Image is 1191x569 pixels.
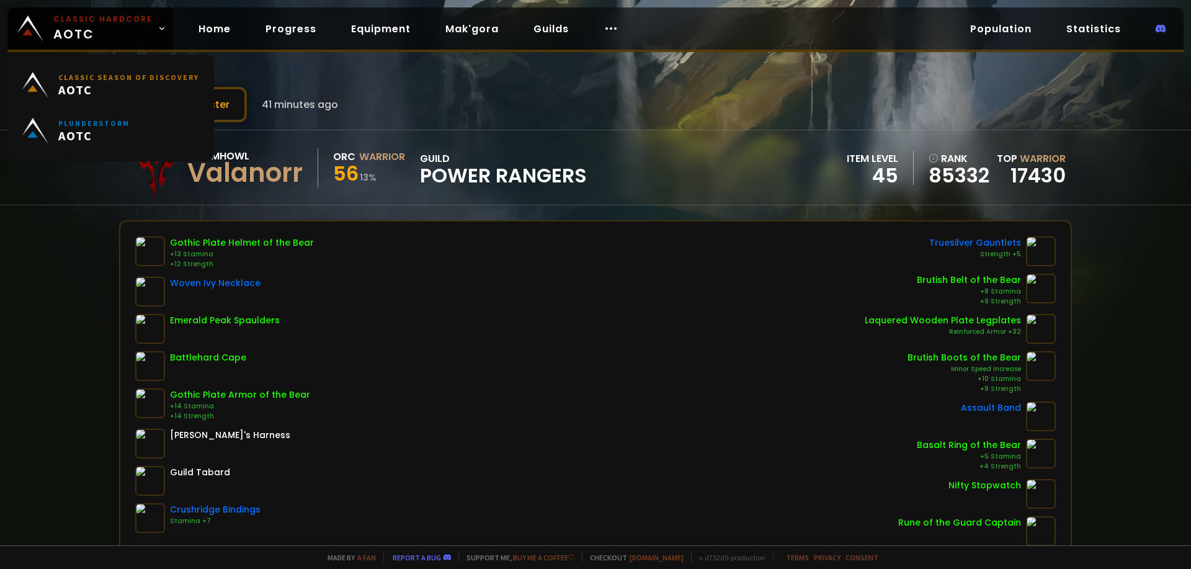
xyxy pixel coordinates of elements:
[1010,161,1066,189] a: 17430
[908,374,1021,384] div: +10 Stamina
[1026,274,1056,303] img: item-14906
[256,16,326,42] a: Progress
[170,516,261,526] div: Stamina +7
[929,166,989,185] a: 85332
[189,16,241,42] a: Home
[135,351,165,381] img: item-11858
[333,149,355,164] div: Orc
[845,553,878,562] a: Consent
[170,429,290,442] div: [PERSON_NAME]'s Harness
[135,277,165,307] img: item-19159
[1026,236,1056,266] img: item-7938
[961,401,1021,414] div: Assault Band
[1056,16,1131,42] a: Statistics
[170,249,314,259] div: +13 Stamina
[187,148,303,164] div: Doomhowl
[929,249,1021,259] div: Strength +5
[814,553,841,562] a: Privacy
[360,171,377,184] small: 13 %
[187,164,303,182] div: Valanorr
[135,314,165,344] img: item-19037
[917,287,1021,297] div: +8 Stamina
[393,553,441,562] a: Report a bug
[170,411,310,421] div: +14 Strength
[524,16,579,42] a: Guilds
[908,384,1021,394] div: +9 Strength
[170,259,314,269] div: +12 Strength
[58,128,130,143] span: AOTC
[786,553,809,562] a: Terms
[582,553,684,562] span: Checkout
[1026,401,1056,431] img: item-13095
[170,236,314,249] div: Gothic Plate Helmet of the Bear
[15,62,207,108] a: Classic Season of DiscoveryAOTC
[320,553,376,562] span: Made by
[917,452,1021,462] div: +5 Stamina
[135,236,165,266] img: item-10090
[1026,516,1056,546] img: item-19120
[15,108,207,154] a: PlunderstormAOTC
[135,429,165,459] img: item-6125
[917,274,1021,287] div: Brutish Belt of the Bear
[908,351,1021,364] div: Brutish Boots of the Bear
[53,14,153,43] span: AOTC
[357,553,376,562] a: a fan
[58,119,130,128] small: Plunderstorm
[917,297,1021,307] div: +9 Strength
[847,151,898,166] div: item level
[262,97,338,112] span: 41 minutes ago
[170,401,310,411] div: +14 Stamina
[630,553,684,562] a: [DOMAIN_NAME]
[135,466,165,496] img: item-5976
[513,553,574,562] a: Buy me a coffee
[691,553,765,562] span: v. d752d5 - production
[58,73,199,82] small: Classic Season of Discovery
[333,159,359,187] span: 56
[420,166,587,185] span: Power Rangers
[170,277,261,290] div: Woven Ivy Necklace
[135,388,165,418] img: item-10086
[847,166,898,185] div: 45
[170,466,230,479] div: Guild Tabard
[170,388,310,401] div: Gothic Plate Armor of the Bear
[135,503,165,533] img: item-13199
[908,364,1021,374] div: Minor Speed Increase
[435,16,509,42] a: Mak'gora
[53,14,153,25] small: Classic Hardcore
[1026,314,1056,344] img: item-19117
[865,314,1021,327] div: Laquered Wooden Plate Legplates
[1026,439,1056,468] img: item-11996
[58,82,199,97] span: AOTC
[458,553,574,562] span: Support me,
[420,151,587,185] div: guild
[997,151,1066,166] div: Top
[1026,351,1056,381] img: item-14911
[341,16,421,42] a: Equipment
[898,516,1021,529] div: Rune of the Guard Captain
[960,16,1042,42] a: Population
[917,462,1021,472] div: +4 Strength
[929,151,989,166] div: rank
[359,149,405,164] div: Warrior
[1026,479,1056,509] img: item-2820
[7,7,174,50] a: Classic HardcoreAOTC
[1020,151,1066,166] span: Warrior
[170,351,246,364] div: Battlehard Cape
[917,439,1021,452] div: Basalt Ring of the Bear
[948,479,1021,492] div: Nifty Stopwatch
[170,314,280,327] div: Emerald Peak Spaulders
[865,327,1021,337] div: Reinforced Armor +32
[929,236,1021,249] div: Truesilver Gauntlets
[170,503,261,516] div: Crushridge Bindings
